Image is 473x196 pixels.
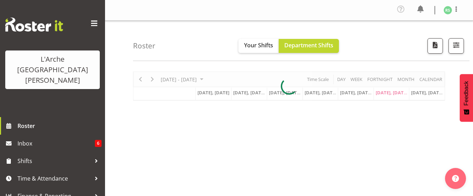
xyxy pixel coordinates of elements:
[5,18,63,32] img: Rosterit website logo
[463,81,469,106] span: Feedback
[284,41,333,49] span: Department Shifts
[12,54,93,86] div: L'Arche [GEOGRAPHIC_DATA][PERSON_NAME]
[238,39,279,53] button: Your Shifts
[133,42,155,50] h4: Roster
[18,121,102,131] span: Roster
[452,175,459,182] img: help-xxl-2.png
[279,39,339,53] button: Department Shifts
[18,138,95,149] span: Inbox
[95,140,102,147] span: 6
[244,41,273,49] span: Your Shifts
[18,156,91,166] span: Shifts
[460,74,473,122] button: Feedback - Show survey
[427,38,443,54] button: Download a PDF of the roster according to the set date range.
[444,6,452,14] img: rosin-smith3381.jpg
[18,173,91,184] span: Time & Attendance
[448,38,464,54] button: Filter Shifts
